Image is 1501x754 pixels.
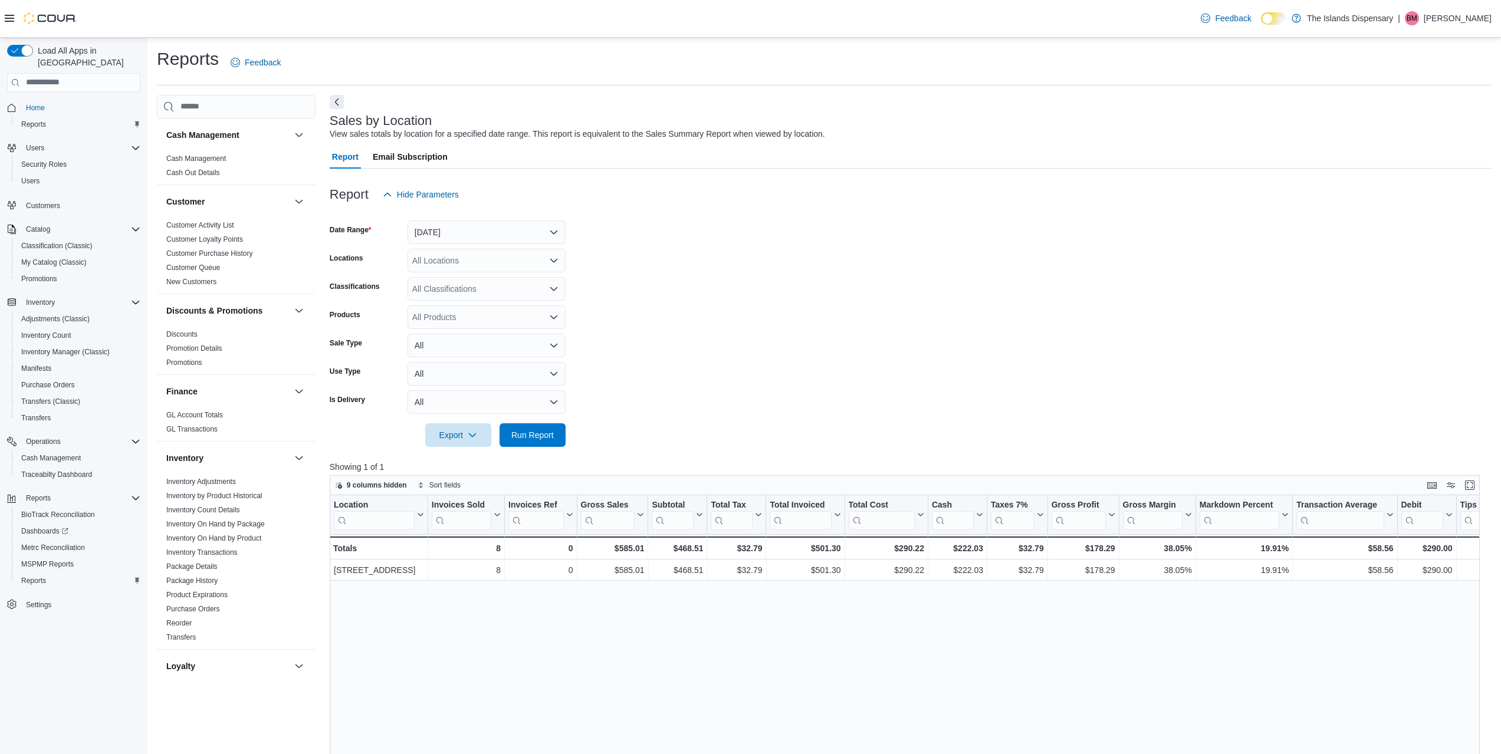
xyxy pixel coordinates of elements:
a: MSPMP Reports [17,557,78,571]
button: Inventory Count [12,327,145,344]
span: Reports [21,491,140,505]
span: Metrc Reconciliation [21,543,85,552]
span: Users [21,176,40,186]
div: Location [334,500,415,530]
span: Customers [26,201,60,210]
div: Gross Margin [1122,500,1182,530]
a: Customer Purchase History [166,249,253,258]
div: 0 [508,541,573,555]
button: Invoices Sold [432,500,501,530]
button: Taxes 7% [991,500,1044,530]
button: Gross Profit [1051,500,1115,530]
span: My Catalog (Classic) [21,258,87,267]
span: Settings [26,600,51,610]
span: Users [26,143,44,153]
button: Transfers [12,410,145,426]
span: Dashboards [17,524,140,538]
span: BioTrack Reconciliation [17,508,140,522]
span: Purchase Orders [21,380,75,390]
button: Open list of options [549,284,559,294]
div: Taxes 7% [991,500,1034,511]
span: Cash Management [21,453,81,463]
a: Purchase Orders [17,378,80,392]
span: Customers [21,197,140,212]
div: $290.00 [1401,541,1452,555]
span: Reports [21,576,46,585]
a: Traceabilty Dashboard [17,467,97,482]
span: Cash Management [166,154,226,163]
a: Package History [166,577,218,585]
span: Inventory Adjustments [166,477,236,486]
a: Customer Loyalty Points [166,235,243,243]
span: Transfers (Classic) [21,397,80,406]
img: Cova [24,12,77,24]
div: Total Tax [711,500,753,530]
span: Adjustments (Classic) [17,312,140,326]
div: Subtotal [652,500,694,511]
button: Keyboard shortcuts [1425,478,1439,492]
a: Transfers [17,411,55,425]
button: Purchase Orders [12,377,145,393]
a: Discounts [166,330,198,338]
span: Inventory On Hand by Package [166,519,265,529]
div: $58.56 [1296,541,1393,555]
span: Inventory by Product Historical [166,491,262,501]
button: Customers [2,196,145,213]
button: My Catalog (Classic) [12,254,145,271]
div: Gross Sales [580,500,635,530]
div: Total Cost [848,500,914,511]
div: Transaction Average [1296,500,1384,530]
a: Inventory by Product Historical [166,492,262,500]
span: Feedback [245,57,281,68]
span: Discounts [166,330,198,339]
button: Total Invoiced [770,500,840,530]
button: Promotions [12,271,145,287]
a: Dashboards [12,523,145,539]
span: Operations [21,434,140,449]
div: Cash [932,500,974,530]
button: Cash Management [12,450,145,466]
button: Gross Margin [1122,500,1191,530]
button: Users [12,173,145,189]
span: Purchase Orders [17,378,140,392]
h3: Cash Management [166,129,239,141]
div: $290.22 [848,541,924,555]
a: My Catalog (Classic) [17,255,91,269]
label: Use Type [330,367,360,376]
button: Inventory [292,451,306,465]
button: Discounts & Promotions [166,305,290,317]
span: MSPMP Reports [17,557,140,571]
span: MSPMP Reports [21,559,74,569]
button: Inventory Manager (Classic) [12,344,145,360]
button: Loyalty [166,660,290,672]
label: Classifications [330,282,380,291]
p: Showing 1 of 1 [330,461,1492,473]
div: Debit [1401,500,1443,511]
button: Users [21,141,49,155]
button: Reports [21,491,55,505]
button: Sort fields [413,478,465,492]
span: Inventory [26,298,55,307]
div: $32.79 [711,541,762,555]
div: Invoices Ref [508,500,563,530]
span: Promotion Details [166,344,222,353]
div: Debit [1401,500,1443,530]
button: Transfers (Classic) [12,393,145,410]
button: Operations [21,434,65,449]
a: Inventory Transactions [166,548,238,557]
span: Security Roles [17,157,140,172]
a: Inventory Manager (Classic) [17,345,114,359]
span: Run Report [511,429,554,441]
a: Dashboards [17,524,73,538]
label: Sale Type [330,338,362,348]
p: [PERSON_NAME] [1424,11,1492,25]
span: My Catalog (Classic) [17,255,140,269]
div: 38.05% [1122,563,1191,577]
span: Customer Queue [166,263,220,272]
div: 8 [432,563,501,577]
button: All [408,334,566,357]
span: Adjustments (Classic) [21,314,90,324]
button: Classification (Classic) [12,238,145,254]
